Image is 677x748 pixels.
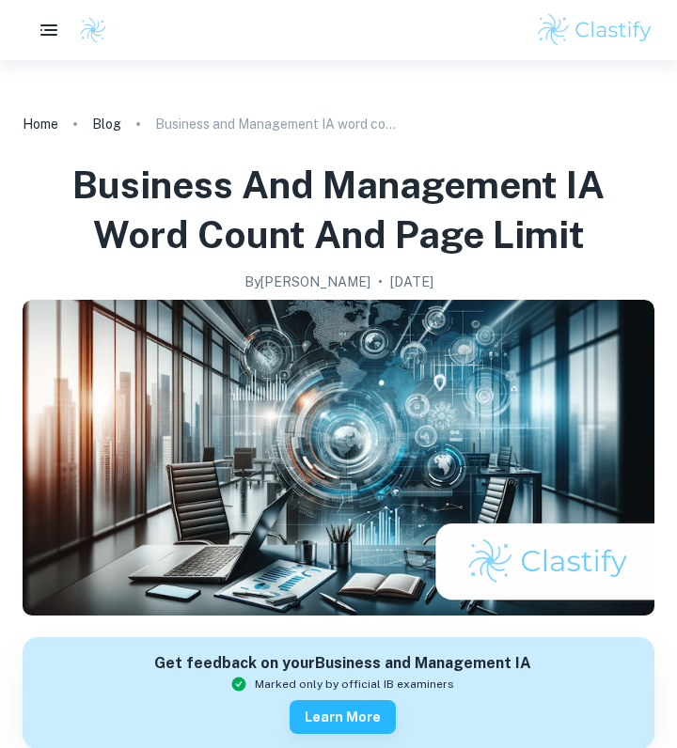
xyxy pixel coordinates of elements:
h1: Business and Management IA word count and page limit [23,160,654,260]
p: Business and Management IA word count and page limit [155,114,400,134]
a: Clastify logo [68,16,107,44]
p: • [378,272,383,292]
span: Marked only by official IB examiners [255,676,454,693]
h2: By [PERSON_NAME] [244,272,370,292]
h6: Get feedback on your Business and Management IA [154,652,531,676]
img: Clastify logo [79,16,107,44]
h2: [DATE] [390,272,433,292]
img: Business and Management IA word count and page limit cover image [23,300,654,616]
a: Blog [92,111,121,137]
button: Learn more [290,700,396,734]
img: Clastify logo [535,11,654,49]
a: Home [23,111,58,137]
